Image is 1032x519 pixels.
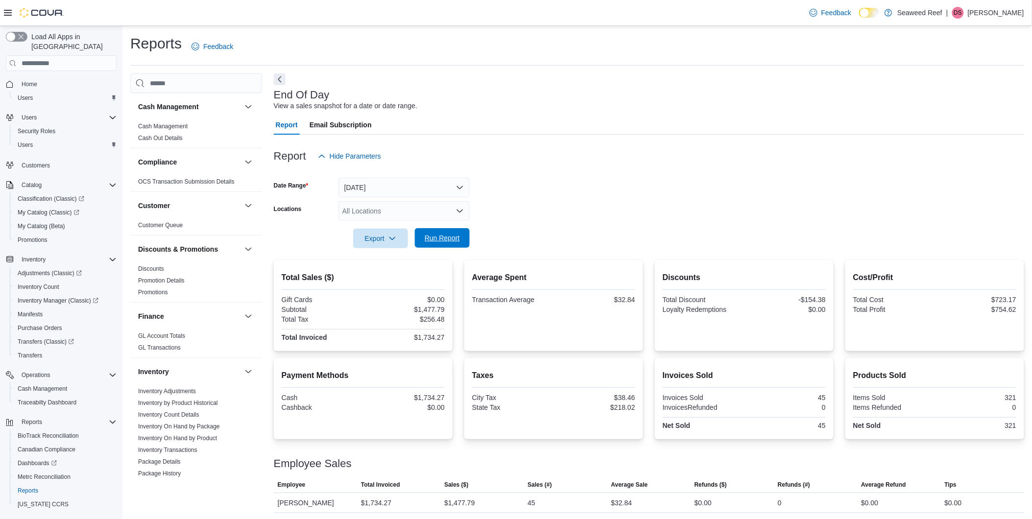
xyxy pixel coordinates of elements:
button: Cash Management [138,102,240,112]
span: Users [14,92,117,104]
div: -$154.38 [746,296,826,304]
span: Catalog [22,181,42,189]
button: Inventory [2,253,120,266]
p: Seaweed Reef [897,7,942,19]
span: Run Report [425,233,460,243]
a: Adjustments (Classic) [14,267,86,279]
strong: Net Sold [853,422,881,429]
button: Promotions [10,233,120,247]
span: Operations [18,369,117,381]
span: GL Transactions [138,344,181,352]
h3: End Of Day [274,89,330,101]
button: Compliance [242,156,254,168]
span: Inventory [22,256,46,263]
button: Catalog [18,179,46,191]
button: Cash Management [242,101,254,113]
button: Export [353,229,408,248]
a: Inventory Count Details [138,411,199,418]
div: $0.00 [695,497,712,509]
a: Promotion Details [138,277,185,284]
span: Package History [138,470,181,477]
button: Finance [138,311,240,321]
span: Purchase Orders [18,324,62,332]
a: Adjustments (Classic) [10,266,120,280]
span: Cash Out Details [138,134,183,142]
a: Promotions [14,234,51,246]
a: My Catalog (Classic) [10,206,120,219]
strong: Net Sold [663,422,691,429]
a: Inventory by Product Historical [138,400,218,406]
div: 321 [936,422,1016,429]
div: Total Cost [853,296,933,304]
span: Canadian Compliance [18,446,75,453]
div: $218.02 [555,403,635,411]
a: Dashboards [14,457,61,469]
span: Metrc Reconciliation [18,473,71,481]
span: Transfers [18,352,42,359]
a: My Catalog (Classic) [14,207,83,218]
h2: Invoices Sold [663,370,826,381]
span: BioTrack Reconciliation [14,430,117,442]
span: BioTrack Reconciliation [18,432,79,440]
button: Inventory [18,254,49,265]
a: Transfers (Classic) [10,335,120,349]
h3: Compliance [138,157,177,167]
span: Employee [278,481,306,489]
button: Next [274,73,286,85]
span: Users [14,139,117,151]
div: Cash Management [130,120,262,148]
button: Catalog [2,178,120,192]
a: Inventory On Hand by Product [138,435,217,442]
a: Inventory Adjustments [138,388,196,395]
a: Customer Queue [138,222,183,229]
span: Reports [18,416,117,428]
a: Dashboards [10,456,120,470]
button: Operations [18,369,54,381]
div: $723.17 [936,296,1016,304]
span: [US_STATE] CCRS [18,500,69,508]
span: Dashboards [14,457,117,469]
span: Inventory by Product Historical [138,399,218,407]
span: Reports [22,418,42,426]
div: Cashback [282,403,361,411]
span: Manifests [14,308,117,320]
button: Reports [18,416,46,428]
h2: Payment Methods [282,370,445,381]
a: Inventory Manager (Classic) [14,295,102,307]
a: Feedback [188,37,237,56]
span: Inventory On Hand by Package [138,423,220,430]
a: Purchase Orders [14,322,66,334]
span: My Catalog (Beta) [14,220,117,232]
div: 0 [778,497,782,509]
span: Refunds ($) [695,481,727,489]
button: [US_STATE] CCRS [10,497,120,511]
span: Hide Parameters [330,151,381,161]
div: [PERSON_NAME] [274,493,357,513]
div: InvoicesRefunded [663,403,743,411]
a: Feedback [806,3,855,23]
button: Security Roles [10,124,120,138]
span: Purchase Orders [14,322,117,334]
div: Compliance [130,176,262,191]
div: $0.00 [861,497,878,509]
p: | [946,7,948,19]
a: Users [14,139,37,151]
div: View a sales snapshot for a date or date range. [274,101,417,111]
div: State Tax [472,403,552,411]
div: Discounts & Promotions [130,263,262,302]
a: Reports [14,485,42,496]
div: Finance [130,330,262,357]
span: Average Refund [861,481,906,489]
span: Load All Apps in [GEOGRAPHIC_DATA] [27,32,117,51]
a: Promotions [138,289,168,296]
button: Users [2,111,120,124]
button: Compliance [138,157,240,167]
span: Inventory On Hand by Product [138,434,217,442]
h3: Customer [138,201,170,211]
span: Metrc Reconciliation [14,471,117,483]
button: Finance [242,310,254,322]
a: Discounts [138,265,164,272]
span: Transfers (Classic) [18,338,74,346]
span: Product Expirations [138,481,189,489]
